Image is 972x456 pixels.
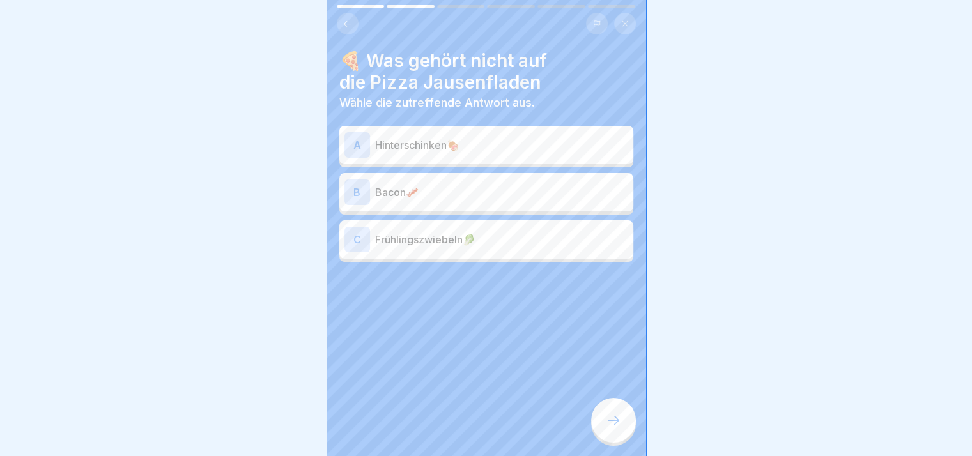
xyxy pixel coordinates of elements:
p: Frühlingszwiebeln🥬 [375,232,628,247]
h4: 🍕 Was gehört nicht auf die Pizza Jausenfladen [339,50,633,93]
div: A [344,132,370,158]
div: B [344,179,370,205]
p: Wähle die zutreffende Antwort aus. [339,96,633,110]
p: Bacon🥓 [375,185,628,200]
p: Hinterschinken🍖 [375,137,628,153]
div: C [344,227,370,252]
